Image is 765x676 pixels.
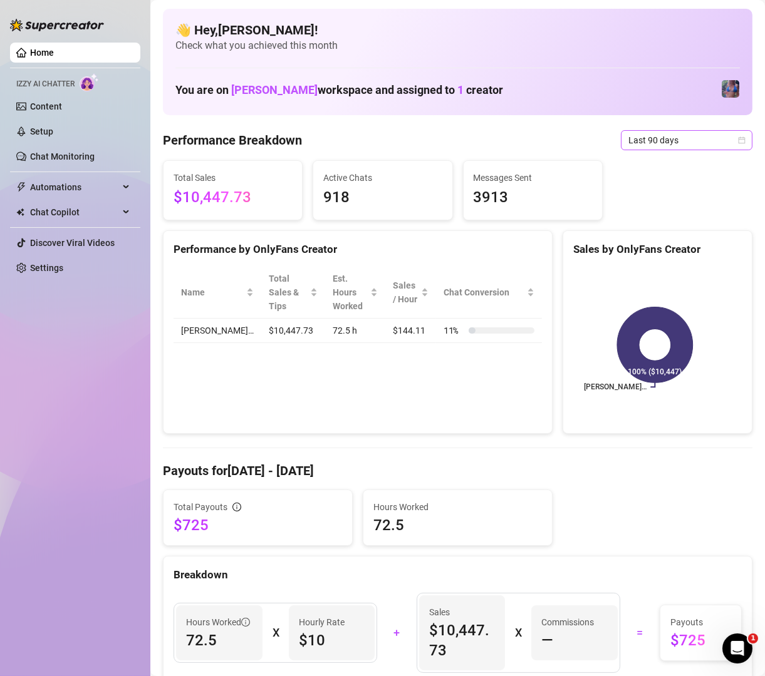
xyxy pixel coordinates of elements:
[722,633,752,663] iframe: Intercom live chat
[174,515,342,535] span: $725
[10,19,104,31] img: logo-BBDzfeDw.svg
[670,615,731,629] span: Payouts
[436,267,542,319] th: Chat Conversion
[385,623,409,643] div: +
[748,633,758,643] span: 1
[80,73,99,91] img: AI Chatter
[261,319,325,343] td: $10,447.73
[273,623,279,643] div: X
[325,319,385,343] td: 72.5 h
[16,208,24,217] img: Chat Copilot
[30,238,115,248] a: Discover Viral Videos
[269,272,308,313] span: Total Sales & Tips
[30,177,119,197] span: Automations
[333,272,368,313] div: Est. Hours Worked
[175,39,740,53] span: Check what you achieved this month
[584,383,647,392] text: [PERSON_NAME]…
[474,171,592,185] span: Messages Sent
[385,267,436,319] th: Sales / Hour
[30,263,63,273] a: Settings
[30,151,95,161] a: Chat Monitoring
[241,618,250,627] span: info-circle
[393,279,419,306] span: Sales / Hour
[186,630,252,650] span: 72.5
[628,131,745,150] span: Last 90 days
[16,182,26,192] span: thunderbolt
[541,615,594,629] article: Commissions
[429,620,496,660] span: $10,447.73
[30,126,53,136] a: Setup
[299,630,365,650] span: $10
[174,241,542,258] div: Performance by OnlyFans Creator
[181,285,244,299] span: Name
[261,267,325,319] th: Total Sales & Tips
[174,500,227,514] span: Total Payouts
[231,83,318,96] span: [PERSON_NAME]
[474,186,592,210] span: 3913
[722,80,739,98] img: Jaylie
[163,131,302,149] h4: Performance Breakdown
[186,615,250,629] span: Hours Worked
[373,515,542,535] span: 72.5
[232,503,241,511] span: info-circle
[670,630,731,650] span: $725
[174,319,261,343] td: [PERSON_NAME]…
[30,101,62,111] a: Content
[323,186,442,210] span: 918
[175,83,503,97] h1: You are on workspace and assigned to creator
[163,462,752,479] h4: Payouts for [DATE] - [DATE]
[30,48,54,58] a: Home
[541,630,553,650] span: —
[174,171,292,185] span: Total Sales
[515,623,521,643] div: X
[429,605,496,619] span: Sales
[323,171,442,185] span: Active Chats
[444,285,524,299] span: Chat Conversion
[174,267,261,319] th: Name
[457,83,464,96] span: 1
[174,186,292,210] span: $10,447.73
[444,324,464,337] span: 11 %
[299,615,345,629] article: Hourly Rate
[30,202,119,222] span: Chat Copilot
[373,500,542,514] span: Hours Worked
[175,21,740,39] h4: 👋 Hey, [PERSON_NAME] !
[573,241,742,258] div: Sales by OnlyFans Creator
[174,566,742,583] div: Breakdown
[385,319,436,343] td: $144.11
[628,623,652,643] div: =
[738,136,746,144] span: calendar
[16,78,75,90] span: Izzy AI Chatter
